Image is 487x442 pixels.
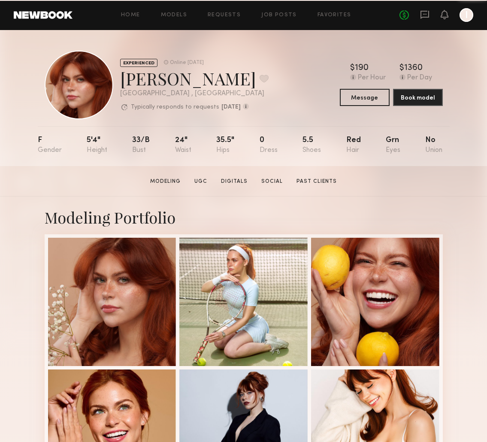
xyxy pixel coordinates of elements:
a: Home [121,12,140,18]
div: Online [DATE] [170,60,204,66]
a: Models [161,12,187,18]
button: Message [340,89,390,106]
div: 24" [175,136,191,154]
div: $ [399,64,404,73]
a: Modeling [147,178,184,185]
div: $ [350,64,355,73]
a: Social [258,178,286,185]
div: 5.5 [302,136,321,154]
div: Grn [386,136,400,154]
div: Modeling Portfolio [45,207,443,227]
div: 35.5" [216,136,234,154]
div: EXPERIENCED [120,59,157,67]
div: 1360 [404,64,423,73]
a: UGC [191,178,211,185]
div: 33/b [132,136,150,154]
a: Digitals [218,178,251,185]
div: 5'4" [87,136,107,154]
div: [PERSON_NAME] [120,67,269,90]
b: [DATE] [221,104,241,110]
div: 190 [355,64,369,73]
div: No [425,136,442,154]
div: 0 [260,136,278,154]
div: Red [346,136,361,154]
a: I [460,8,473,22]
a: Favorites [318,12,351,18]
p: Typically responds to requests [131,104,219,110]
button: Book model [393,89,443,106]
a: Past Clients [293,178,340,185]
div: Per Day [407,74,432,82]
a: Job Posts [261,12,297,18]
div: [GEOGRAPHIC_DATA] , [GEOGRAPHIC_DATA] [120,90,269,97]
div: F [38,136,62,154]
a: Requests [208,12,241,18]
div: Per Hour [358,74,386,82]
